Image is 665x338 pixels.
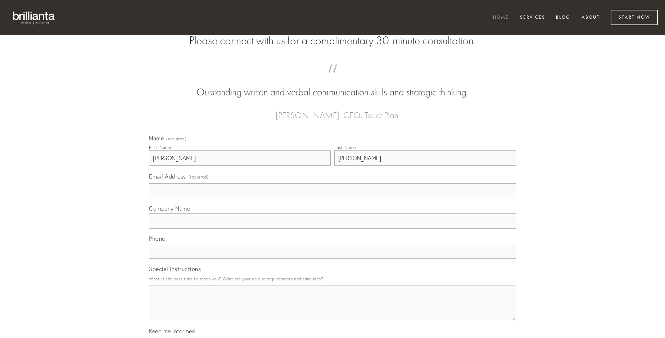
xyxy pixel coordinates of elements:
[160,71,505,85] span: “
[189,172,209,182] span: (required)
[611,10,658,25] a: Start Now
[149,205,190,212] span: Company Name
[149,34,516,48] h2: Please connect with us for a complimentary 30-minute consultation.
[488,12,514,24] a: Home
[149,265,201,272] span: Special Instructions
[334,145,356,150] div: Last Name
[149,135,164,142] span: Name
[149,145,171,150] div: First Name
[160,71,505,99] blockquote: Outstanding written and verbal communication skills and strategic thinking.
[149,173,186,180] span: Email Address
[160,99,505,122] figcaption: — [PERSON_NAME], CEO, TouchPlan
[149,274,516,284] p: What is the best time to reach you? What are your unique requirements and timelines?
[551,12,575,24] a: Blog
[166,137,186,141] span: (required)
[149,328,195,335] span: Keep me informed
[515,12,550,24] a: Services
[7,7,61,28] img: brillianta - research, strategy, marketing
[149,235,165,242] span: Phone
[577,12,605,24] a: About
